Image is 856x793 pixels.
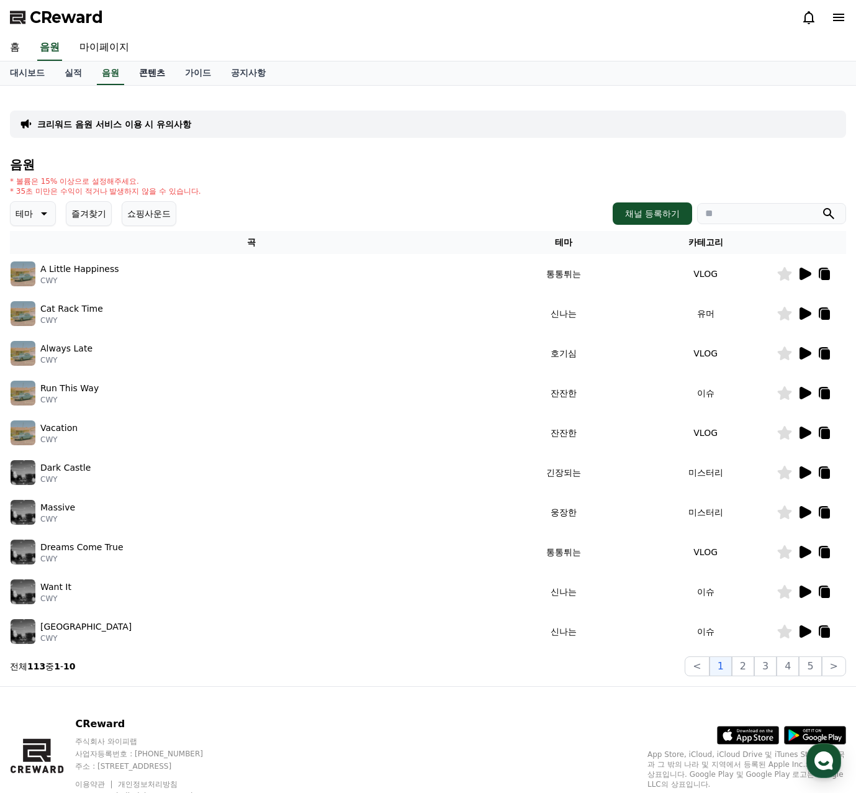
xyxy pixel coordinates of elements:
p: Want It [40,581,71,594]
a: 대화 [82,394,160,425]
img: music [11,579,35,604]
td: 이슈 [634,612,777,651]
p: CWY [40,395,99,405]
td: 통통튀는 [493,254,635,294]
td: 이슈 [634,572,777,612]
p: CReward [75,717,227,732]
button: 5 [799,656,821,676]
img: music [11,301,35,326]
p: App Store, iCloud, iCloud Drive 및 iTunes Store는 미국과 그 밖의 나라 및 지역에서 등록된 Apple Inc.의 서비스 상표입니다. Goo... [647,750,846,789]
strong: 1 [54,661,60,671]
p: CWY [40,554,124,564]
button: 쇼핑사운드 [122,201,176,226]
p: * 35초 미만은 수익이 적거나 발생하지 않을 수 있습니다. [10,186,201,196]
p: CWY [40,355,92,365]
img: music [11,381,35,406]
td: VLOG [634,333,777,373]
a: 설정 [160,394,238,425]
td: VLOG [634,413,777,453]
button: < [685,656,709,676]
p: Dark Castle [40,461,91,474]
p: Dreams Come True [40,541,124,554]
p: 테마 [16,205,33,222]
button: 채널 등록하기 [613,202,692,225]
button: > [822,656,846,676]
img: music [11,500,35,525]
td: 웅장한 [493,492,635,532]
p: 주식회사 와이피랩 [75,736,227,746]
button: 4 [777,656,799,676]
p: CWY [40,474,91,484]
td: 통통튀는 [493,532,635,572]
p: A Little Happiness [40,263,119,276]
img: music [11,619,35,644]
p: Vacation [40,422,78,435]
td: 미스터리 [634,453,777,492]
p: CWY [40,276,119,286]
td: 잔잔한 [493,413,635,453]
td: 미스터리 [634,492,777,532]
p: Run This Way [40,382,99,395]
strong: 10 [63,661,75,671]
p: CWY [40,594,71,604]
img: music [11,341,35,366]
strong: 113 [27,661,45,671]
span: 대화 [114,413,128,423]
p: 사업자등록번호 : [PHONE_NUMBER] [75,749,227,759]
button: 즐겨찾기 [66,201,112,226]
a: 크리워드 음원 서비스 이용 시 유의사항 [37,118,191,130]
a: 개인정보처리방침 [118,780,178,789]
p: 전체 중 - [10,660,76,673]
button: 2 [732,656,754,676]
td: VLOG [634,532,777,572]
span: 홈 [39,412,47,422]
a: 음원 [97,61,124,85]
td: VLOG [634,254,777,294]
td: 유머 [634,294,777,333]
a: 실적 [55,61,92,85]
p: Cat Rack Time [40,302,103,315]
p: [GEOGRAPHIC_DATA] [40,620,132,633]
td: 신나는 [493,572,635,612]
a: 홈 [4,394,82,425]
p: CWY [40,633,132,643]
a: 콘텐츠 [129,61,175,85]
p: CWY [40,315,103,325]
p: CWY [40,435,78,445]
th: 곡 [10,231,493,254]
button: 3 [754,656,777,676]
button: 1 [710,656,732,676]
h4: 음원 [10,158,846,171]
img: music [11,540,35,564]
td: 신나는 [493,294,635,333]
p: 주소 : [STREET_ADDRESS] [75,761,227,771]
p: * 볼륨은 15% 이상으로 설정해주세요. [10,176,201,186]
a: CReward [10,7,103,27]
button: 테마 [10,201,56,226]
span: 설정 [192,412,207,422]
td: 이슈 [634,373,777,413]
a: 마이페이지 [70,35,139,61]
th: 테마 [493,231,635,254]
p: Always Late [40,342,92,355]
a: 이용약관 [75,780,114,789]
td: 긴장되는 [493,453,635,492]
img: music [11,460,35,485]
th: 카테고리 [634,231,777,254]
img: music [11,420,35,445]
td: 신나는 [493,612,635,651]
p: CWY [40,514,75,524]
a: 음원 [37,35,62,61]
td: 잔잔한 [493,373,635,413]
p: Massive [40,501,75,514]
td: 호기심 [493,333,635,373]
img: music [11,261,35,286]
span: CReward [30,7,103,27]
a: 가이드 [175,61,221,85]
a: 공지사항 [221,61,276,85]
